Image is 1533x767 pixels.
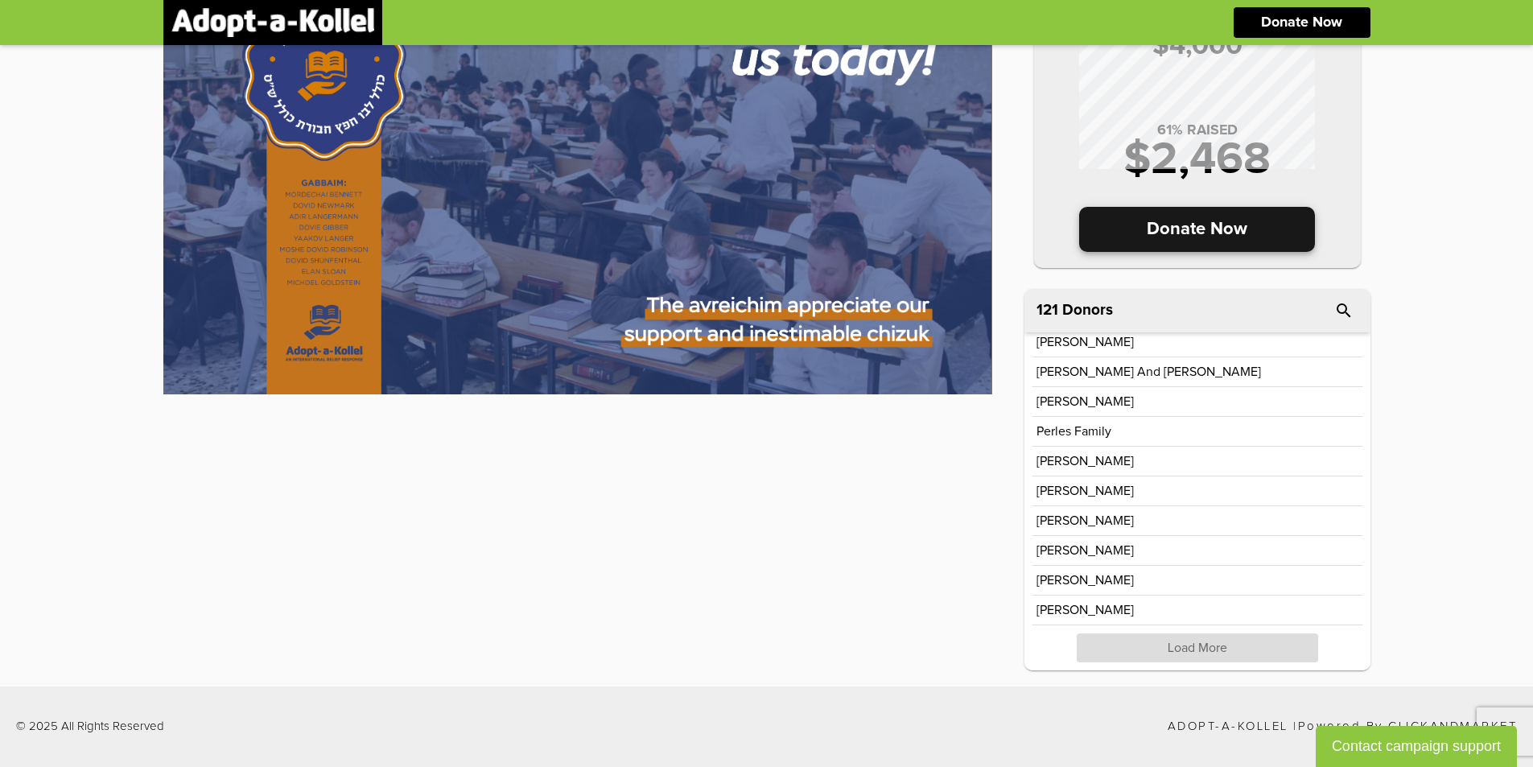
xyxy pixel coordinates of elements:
[1036,604,1134,616] p: [PERSON_NAME]
[1036,365,1261,378] p: [PERSON_NAME] and [PERSON_NAME]
[1298,720,1383,732] span: Powered by
[1077,633,1318,662] p: Load More
[1079,207,1315,252] p: Donate Now
[16,720,164,732] p: © 2025 All Rights Reserved
[171,8,374,37] img: logonobg.png
[1036,303,1058,318] span: 121
[1036,425,1111,438] p: Perles Family
[1334,301,1354,320] i: search
[1036,514,1134,527] p: [PERSON_NAME]
[1316,726,1517,767] button: Contact campaign support
[1036,544,1134,557] p: [PERSON_NAME]
[1036,485,1134,497] p: [PERSON_NAME]
[1036,395,1134,408] p: [PERSON_NAME]
[1036,455,1134,468] p: [PERSON_NAME]
[1036,574,1134,587] p: [PERSON_NAME]
[1036,336,1134,348] p: [PERSON_NAME]
[1168,720,1518,732] p: Adopt-a-Kollel |
[1388,720,1517,732] a: ClickandMarket
[1062,303,1113,318] p: Donors
[1261,15,1342,30] p: Donate Now
[1050,32,1345,60] p: $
